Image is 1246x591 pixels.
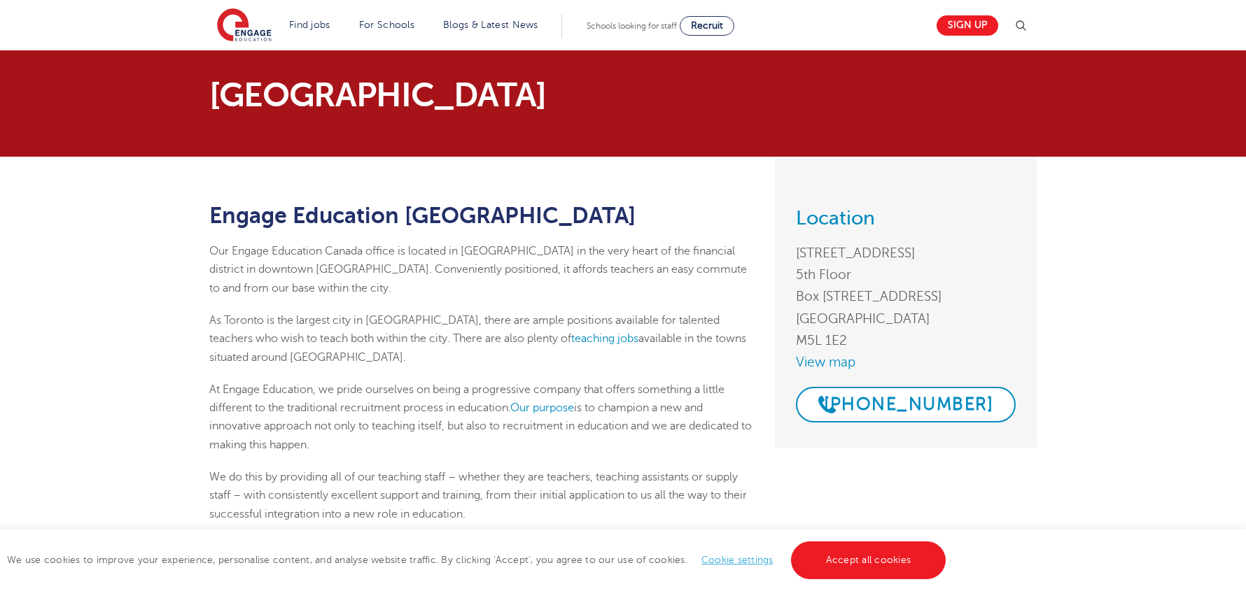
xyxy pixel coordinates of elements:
[587,21,677,31] span: Schools looking for staff
[209,242,755,297] p: Our Engage Education Canada office is located in [GEOGRAPHIC_DATA] in the very heart of the finan...
[217,8,272,43] img: Engage Education
[209,204,755,228] h1: Engage Education [GEOGRAPHIC_DATA]
[209,380,755,454] p: At Engage Education, we pride ourselves on being a progressive company that offers something a li...
[7,555,949,565] span: We use cookies to improve your experience, personalise content, and analyse website traffic. By c...
[796,351,1016,373] a: View map
[359,20,414,30] a: For Schools
[209,78,755,112] p: [GEOGRAPHIC_DATA]
[796,242,1016,351] address: [STREET_ADDRESS] 5th Floor Box [STREET_ADDRESS] [GEOGRAPHIC_DATA] M5L 1E2
[937,15,998,36] a: Sign up
[289,20,330,30] a: Find jobs
[209,468,755,523] p: We do this by providing all of our teaching staff – whether they are teachers, teaching assistant...
[796,208,1016,228] h3: Location
[571,332,638,345] a: teaching jobs
[443,20,538,30] a: Blogs & Latest News
[680,16,734,36] a: Recruit
[209,311,755,366] p: As Toronto is the largest city in [GEOGRAPHIC_DATA], there are ample positions available for tale...
[796,387,1016,422] a: [PHONE_NUMBER]
[791,541,946,579] a: Accept all cookies
[510,401,574,414] a: Our purpose
[691,20,723,31] span: Recruit
[701,555,773,565] a: Cookie settings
